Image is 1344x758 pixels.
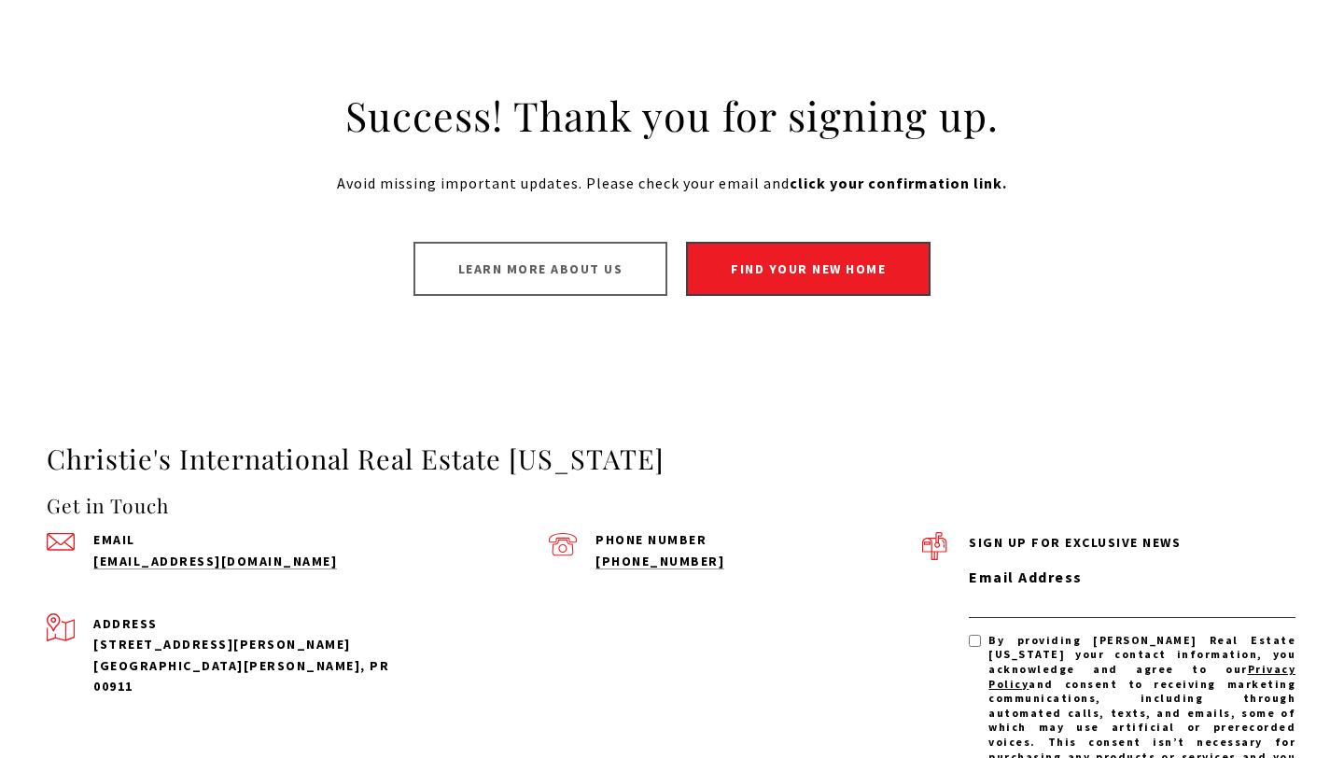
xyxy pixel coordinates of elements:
[1099,51,1170,87] a: Blogs
[790,174,1007,192] strong: click your confirmation link.
[93,634,420,654] div: [STREET_ADDRESS][PERSON_NAME]
[595,553,724,569] a: [PHONE_NUMBER]
[969,532,1295,553] p: Sign up for exclusive news
[975,61,1087,77] span: Our Advantage
[969,635,981,647] input: By providing [PERSON_NAME] Real Estate [US_STATE] your contact information, you acknowledge and a...
[65,172,1279,196] p: Avoid missing important updates. Please check your email and
[1112,61,1158,77] span: Blogs
[93,613,420,634] p: Address
[595,533,922,546] p: Phone Number
[413,242,668,296] a: Learn more about us
[355,51,475,87] a: Home Search
[487,61,650,77] span: Exclusive Properties
[47,442,1297,477] h3: Christie's International Real Estate [US_STATE]
[831,51,964,87] a: Meet the Team
[674,61,819,77] span: New Construction
[271,90,1073,142] h2: Success! Thank you for signing up.
[47,491,922,521] h4: Get in Touch
[969,566,1295,590] label: Email Address
[475,51,662,87] a: Exclusive Properties
[963,51,1099,87] a: Our Advantage
[686,242,931,296] a: Find your new home
[1182,61,1269,77] span: Contact Us
[14,46,188,94] img: Christie's International Real Estate black text logo
[988,662,1295,691] a: Privacy Policy
[93,657,389,695] span: [GEOGRAPHIC_DATA][PERSON_NAME], PR 00911
[93,533,420,546] p: Email
[662,51,831,87] a: New Construction
[93,553,337,569] a: [EMAIL_ADDRESS][DOMAIN_NAME]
